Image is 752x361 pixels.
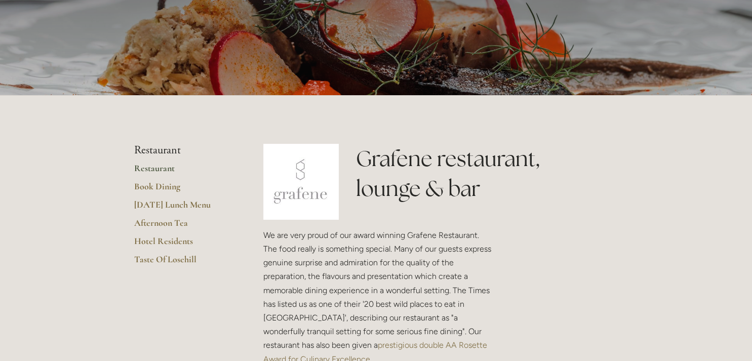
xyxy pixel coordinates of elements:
[134,199,231,217] a: [DATE] Lunch Menu
[134,254,231,272] a: Taste Of Losehill
[134,144,231,157] li: Restaurant
[134,235,231,254] a: Hotel Residents
[134,181,231,199] a: Book Dining
[134,163,231,181] a: Restaurant
[134,217,231,235] a: Afternoon Tea
[356,144,618,204] h1: Grafene restaurant, lounge & bar
[263,144,339,220] img: grafene.jpg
